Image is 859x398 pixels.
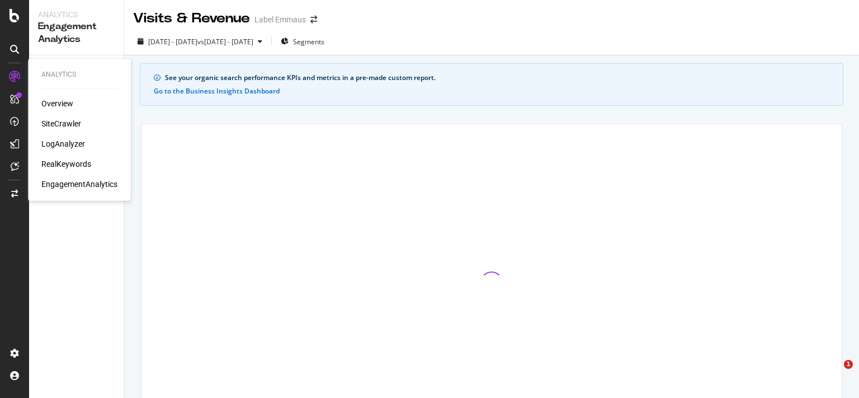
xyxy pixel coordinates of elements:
[41,138,85,149] a: LogAnalyzer
[41,158,91,170] a: RealKeywords
[821,360,848,387] iframe: Intercom live chat
[154,87,280,95] button: Go to the Business Insights Dashboard
[38,20,115,46] div: Engagement Analytics
[254,14,306,25] div: Label Emmaus
[140,63,843,106] div: info banner
[165,73,829,83] div: See your organic search performance KPIs and metrics in a pre-made custom report.
[310,16,317,24] div: arrow-right-arrow-left
[41,70,117,79] div: Analytics
[148,37,197,46] span: [DATE] - [DATE]
[38,9,115,20] div: Analytics
[276,32,329,50] button: Segments
[133,32,267,50] button: [DATE] - [DATE]vs[DATE] - [DATE]
[844,360,853,369] span: 1
[41,118,81,129] a: SiteCrawler
[293,37,324,46] span: Segments
[41,179,117,190] a: EngagementAnalytics
[133,9,250,28] div: Visits & Revenue
[41,98,73,109] a: Overview
[197,37,253,46] span: vs [DATE] - [DATE]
